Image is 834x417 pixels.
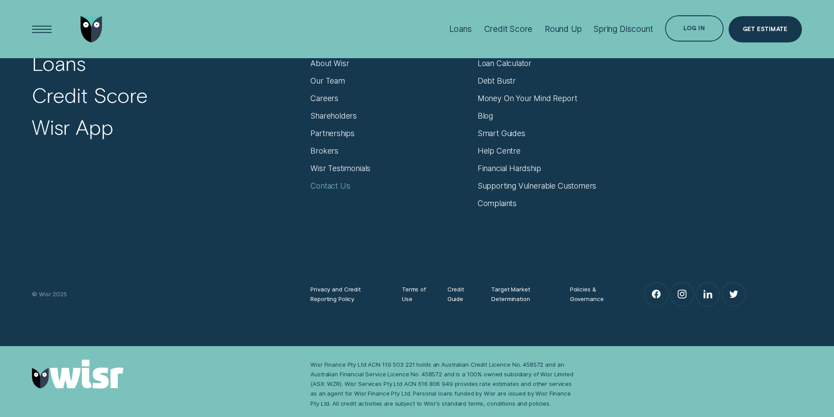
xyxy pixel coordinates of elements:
a: Wisr App [32,115,113,140]
a: Target Market Determination [491,284,552,304]
a: Twitter [722,283,745,306]
a: Partnerships [310,129,355,138]
a: Contact Us [310,181,350,191]
a: Policies & Governance [570,284,617,304]
a: Credit Score [32,83,148,108]
a: Our Team [310,76,345,86]
div: Loans [449,24,472,34]
div: Round Up [545,24,582,34]
a: Help Centre [478,146,521,156]
img: Wisr [81,16,102,42]
a: Loan Calculator [478,59,531,68]
a: Smart Guides [478,129,525,138]
a: About Wisr [310,59,349,68]
a: Financial Hardship [478,164,541,173]
div: © Wisr 2025 [27,289,306,299]
a: Debt Bustr [478,76,516,86]
a: Brokers [310,146,338,156]
button: Open Menu [29,16,55,42]
button: Log in [665,15,723,42]
a: Loans [32,51,85,76]
a: Complaints [478,199,517,208]
div: Credit Score [484,24,533,34]
a: Privacy and Credit Reporting Policy [310,284,384,304]
a: Blog [478,111,493,121]
img: Wisr [32,360,123,389]
a: Get Estimate [728,16,802,42]
a: Money On Your Mind Report [478,94,577,103]
a: Shareholders [310,111,357,121]
a: LinkedIn [696,283,719,306]
a: Supporting Vulnerable Customers [478,181,597,191]
a: Credit Guide [447,284,474,304]
a: Instagram [670,283,693,306]
div: Spring Discount [594,24,653,34]
a: Terms of Use [402,284,430,304]
a: Wisr Testimonials [310,164,370,173]
a: Careers [310,94,338,103]
a: Facebook [644,283,668,306]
